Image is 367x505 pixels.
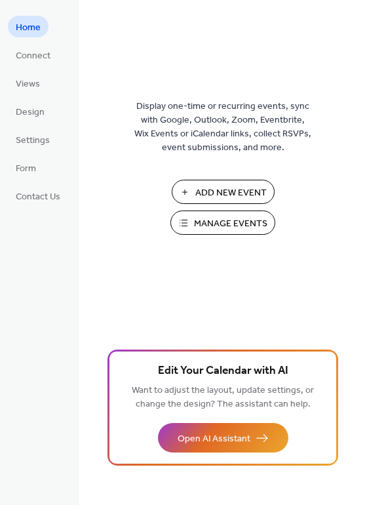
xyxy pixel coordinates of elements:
span: Settings [16,134,50,148]
span: Design [16,106,45,119]
a: Connect [8,44,58,66]
span: Form [16,162,36,176]
span: Home [16,21,41,35]
span: Manage Events [194,217,267,231]
button: Add New Event [172,180,275,204]
a: Home [8,16,48,37]
span: Add New Event [195,186,267,200]
span: Contact Us [16,190,60,204]
span: Edit Your Calendar with AI [158,362,288,380]
span: Views [16,77,40,91]
span: Open AI Assistant [178,432,250,446]
a: Design [8,100,52,122]
span: Connect [16,49,50,63]
button: Open AI Assistant [158,423,288,453]
a: Settings [8,129,58,150]
a: Contact Us [8,185,68,207]
button: Manage Events [170,211,275,235]
a: Views [8,72,48,94]
a: Form [8,157,44,178]
span: Display one-time or recurring events, sync with Google, Outlook, Zoom, Eventbrite, Wix Events or ... [134,100,311,155]
span: Want to adjust the layout, update settings, or change the design? The assistant can help. [132,382,314,413]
